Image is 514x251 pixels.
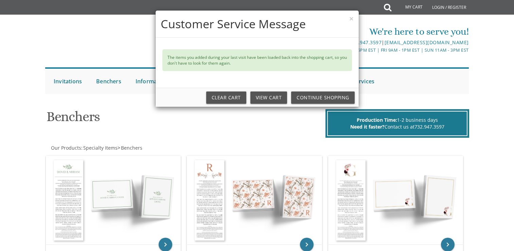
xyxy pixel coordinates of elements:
a: Clear Cart [206,91,246,104]
a: Continue Shopping [291,91,355,104]
a: View Cart [250,91,287,104]
button: × [349,15,353,22]
div: The items you added during your last visit have been loaded back into the shopping cart, so you d... [162,49,352,71]
h4: Customer Service Message [161,16,354,32]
